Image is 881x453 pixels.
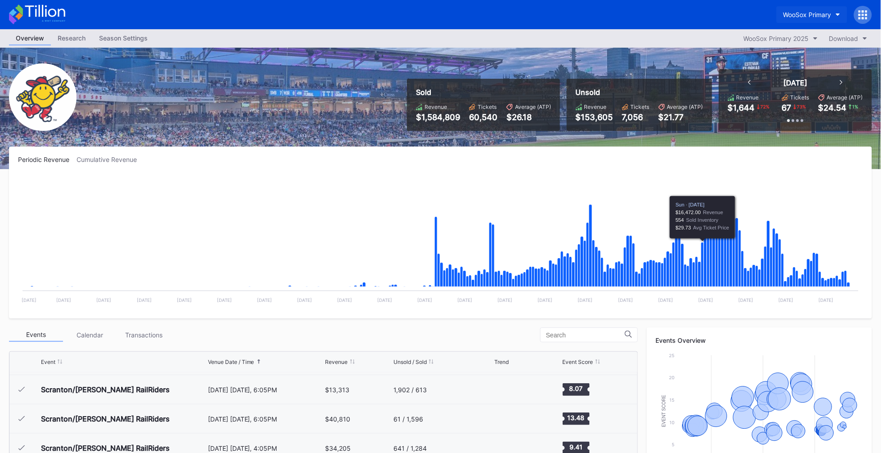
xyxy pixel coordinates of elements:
text: [DATE] [377,297,392,303]
div: Events Overview [656,336,863,344]
text: 25 [669,353,675,358]
button: WooSox Primary [777,6,847,23]
a: Research [51,31,92,45]
div: Scranton/[PERSON_NAME] RailRiders [41,385,170,394]
div: 61 / 1,596 [393,415,423,423]
input: Search [546,332,625,339]
text: 13.48 [568,414,585,422]
div: Calendar [63,328,117,342]
text: 15 [670,397,675,403]
div: [DATE] [DATE], 6:05PM [208,415,323,423]
a: Season Settings [92,31,154,45]
text: [DATE] [498,297,513,303]
text: [DATE] [217,297,232,303]
text: 8.07 [569,385,583,393]
text: [DATE] [578,297,593,303]
text: 10 [670,420,675,425]
div: Tickets [478,103,497,110]
div: $26.18 [506,112,551,122]
div: Average (ATP) [827,94,863,101]
text: [DATE] [819,297,834,303]
text: [DATE] [22,297,36,303]
text: [DATE] [297,297,312,303]
div: Revenue [325,359,348,365]
text: [DATE] [458,297,473,303]
div: WooSox Primary [783,11,831,18]
div: Cumulative Revenue [77,156,144,163]
text: [DATE] [337,297,352,303]
text: 9.41 [569,444,583,451]
text: [DATE] [177,297,192,303]
text: [DATE] [56,297,71,303]
div: $1,644 [728,103,755,112]
div: $24.54 [818,103,847,112]
div: [DATE] [DATE], 6:05PM [208,386,323,394]
text: [DATE] [779,297,794,303]
img: WooSox_Primary.png [9,63,77,131]
div: Revenue [584,103,607,110]
div: 641 / 1,284 [393,444,427,452]
div: 60,540 [469,112,497,122]
div: Average (ATP) [515,103,551,110]
text: [DATE] [97,297,112,303]
div: Trend [494,359,509,365]
text: [DATE] [658,297,673,303]
text: [DATE] [698,297,713,303]
a: Overview [9,31,51,45]
text: Event Score [661,395,666,427]
text: [DATE] [137,297,152,303]
div: Scranton/[PERSON_NAME] RailRiders [41,444,170,453]
div: Venue Date / Time [208,359,254,365]
div: Event [41,359,55,365]
div: $1,584,809 [416,112,460,122]
text: [DATE] [417,297,432,303]
text: [DATE] [538,297,553,303]
div: $21.77 [659,112,703,122]
svg: Chart title [494,378,521,401]
text: [DATE] [257,297,272,303]
div: $153,605 [576,112,613,122]
div: 1,902 / 613 [393,386,427,394]
div: 1 % [852,103,859,110]
div: $13,313 [325,386,350,394]
button: Download [825,32,872,45]
div: Transactions [117,328,171,342]
div: Revenue [736,94,759,101]
div: 67 [782,103,791,112]
div: Tickets [791,94,809,101]
div: 72 % [760,103,771,110]
div: WooSox Primary 2025 [744,35,809,42]
div: Event Score [563,359,593,365]
button: WooSox Primary 2025 [739,32,822,45]
div: Tickets [631,103,650,110]
div: 7,056 [622,112,650,122]
svg: Chart title [494,408,521,430]
div: Scranton/[PERSON_NAME] RailRiders [41,414,170,423]
div: Events [9,328,63,342]
div: Download [829,35,858,42]
div: $40,810 [325,415,351,423]
div: Unsold / Sold [393,359,427,365]
div: Revenue [425,103,447,110]
div: Average (ATP) [667,103,703,110]
div: 73 % [796,103,807,110]
text: 5 [672,442,675,447]
svg: Chart title [18,175,863,309]
div: Sold [416,88,551,97]
text: [DATE] [618,297,633,303]
text: 20 [669,375,675,380]
div: $34,205 [325,444,351,452]
text: [DATE] [738,297,753,303]
div: [DATE] [DATE], 4:05PM [208,444,323,452]
div: Periodic Revenue [18,156,77,163]
div: [DATE] [784,78,808,87]
div: Unsold [576,88,703,97]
